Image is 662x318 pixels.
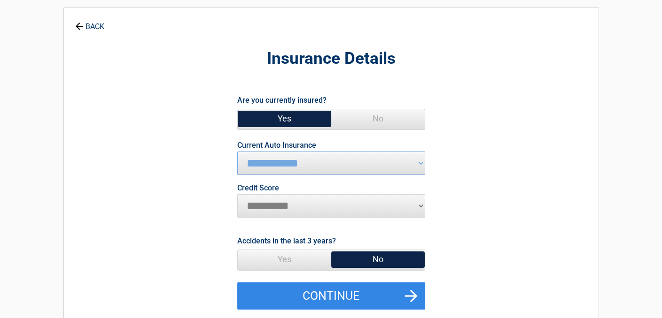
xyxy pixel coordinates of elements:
[237,235,336,247] label: Accidents in the last 3 years?
[238,109,331,128] span: Yes
[331,250,425,269] span: No
[331,109,425,128] span: No
[238,250,331,269] span: Yes
[237,142,316,149] label: Current Auto Insurance
[73,14,106,30] a: BACK
[237,94,327,106] label: Are you currently insured?
[116,48,547,70] h2: Insurance Details
[237,282,425,310] button: Continue
[237,184,279,192] label: Credit Score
